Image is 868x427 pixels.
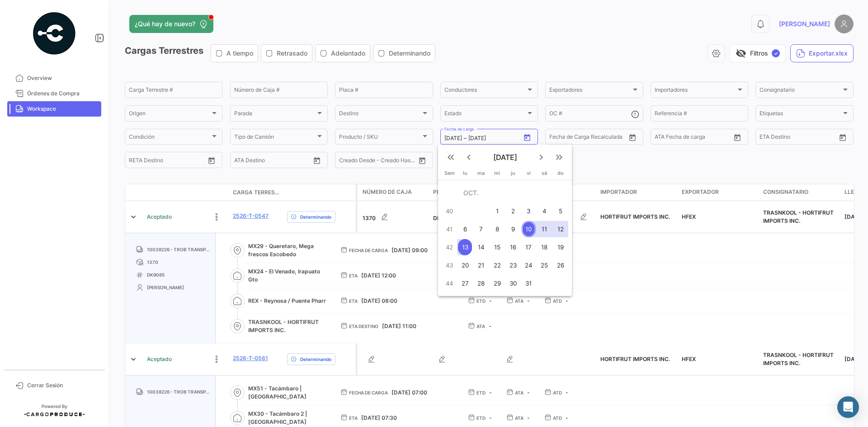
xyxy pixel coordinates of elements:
span: ju [511,170,515,176]
button: 21 de octubre de 2025 [473,256,489,274]
button: 22 de octubre de 2025 [489,256,505,274]
div: 10 [522,221,536,237]
div: 26 [553,257,568,273]
div: 6 [458,221,472,237]
button: 12 de octubre de 2025 [552,220,569,238]
td: 42 [442,238,457,256]
button: 27 de octubre de 2025 [457,274,473,292]
button: 3 de octubre de 2025 [521,202,537,220]
td: 40 [442,202,457,220]
div: 31 [522,275,536,291]
button: 29 de octubre de 2025 [489,274,505,292]
button: 19 de octubre de 2025 [552,238,569,256]
div: 15 [490,239,505,255]
button: 20 de octubre de 2025 [457,256,473,274]
button: 16 de octubre de 2025 [505,238,521,256]
button: 7 de octubre de 2025 [473,220,489,238]
div: 12 [553,221,568,237]
div: 22 [490,257,505,273]
div: 30 [506,275,520,291]
span: do [557,170,564,176]
mat-icon: keyboard_arrow_left [463,152,474,163]
button: 24 de octubre de 2025 [521,256,537,274]
button: 30 de octubre de 2025 [505,274,521,292]
button: 4 de octubre de 2025 [537,202,552,220]
mat-icon: keyboard_double_arrow_right [554,152,565,163]
div: 24 [522,257,536,273]
td: 43 [442,256,457,274]
td: OCT. [457,184,568,202]
button: 2 de octubre de 2025 [505,202,521,220]
button: 28 de octubre de 2025 [473,274,489,292]
div: 4 [537,203,552,219]
button: 15 de octubre de 2025 [489,238,505,256]
div: 8 [490,221,505,237]
div: 28 [474,275,488,291]
div: 3 [522,203,536,219]
div: 17 [522,239,536,255]
span: [DATE] [478,153,532,162]
button: 26 de octubre de 2025 [552,256,569,274]
mat-icon: keyboard_double_arrow_left [445,152,456,163]
button: 14 de octubre de 2025 [473,238,489,256]
div: 23 [506,257,520,273]
div: 21 [474,257,488,273]
div: 27 [458,275,472,291]
td: 44 [442,274,457,292]
mat-icon: keyboard_arrow_right [536,152,547,163]
div: 13 [458,239,472,255]
div: 29 [490,275,505,291]
button: 31 de octubre de 2025 [521,274,537,292]
button: 18 de octubre de 2025 [537,238,552,256]
button: 1 de octubre de 2025 [489,202,505,220]
div: 11 [537,221,552,237]
span: ma [477,170,485,176]
div: 2 [506,203,520,219]
span: lu [463,170,467,176]
div: 1 [490,203,505,219]
button: 23 de octubre de 2025 [505,256,521,274]
div: Abrir Intercom Messenger [837,396,859,418]
div: 19 [553,239,568,255]
button: 8 de octubre de 2025 [489,220,505,238]
div: 9 [506,221,520,237]
button: 11 de octubre de 2025 [537,220,552,238]
button: 9 de octubre de 2025 [505,220,521,238]
button: 17 de octubre de 2025 [521,238,537,256]
div: 16 [506,239,520,255]
button: 5 de octubre de 2025 [552,202,569,220]
div: 18 [537,239,552,255]
button: 10 de octubre de 2025 [521,220,537,238]
div: 5 [553,203,568,219]
th: Sem [442,170,457,180]
div: 14 [474,239,488,255]
div: 7 [474,221,488,237]
button: 13 de octubre de 2025 [457,238,473,256]
td: 41 [442,220,457,238]
div: 25 [537,257,552,273]
div: 20 [458,257,472,273]
button: 25 de octubre de 2025 [537,256,552,274]
span: sá [542,170,547,176]
span: vi [527,170,531,176]
span: mi [494,170,500,176]
button: 6 de octubre de 2025 [457,220,473,238]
